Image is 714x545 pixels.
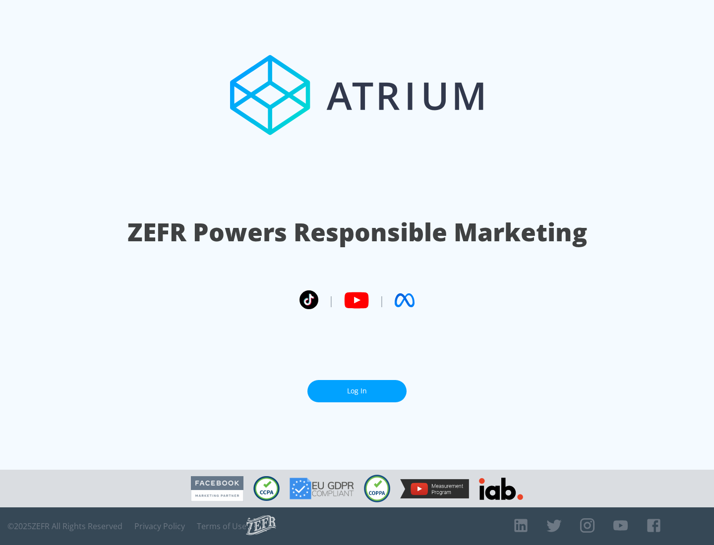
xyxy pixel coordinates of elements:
a: Privacy Policy [134,521,185,531]
h1: ZEFR Powers Responsible Marketing [127,215,587,249]
a: Log In [307,380,407,402]
img: IAB [479,478,523,500]
img: YouTube Measurement Program [400,479,469,498]
img: GDPR Compliant [290,478,354,499]
a: Terms of Use [197,521,246,531]
img: CCPA Compliant [253,476,280,501]
span: © 2025 ZEFR All Rights Reserved [7,521,122,531]
span: | [328,293,334,308]
img: COPPA Compliant [364,475,390,502]
img: Facebook Marketing Partner [191,476,243,501]
span: | [379,293,385,308]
